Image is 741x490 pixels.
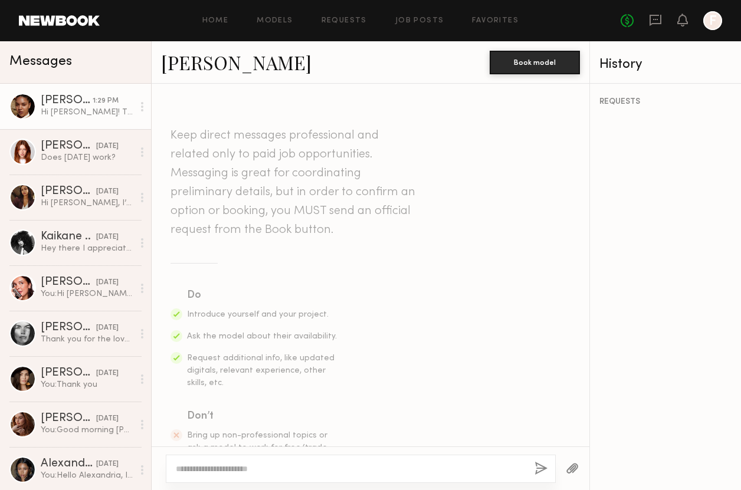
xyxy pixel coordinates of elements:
div: Alexandria R. [41,458,96,470]
a: Job Posts [395,17,444,25]
div: [DATE] [96,186,119,198]
div: 1:29 PM [93,96,119,107]
div: Hey there I appreciate your interest, however I am booked till the 29th already [41,243,133,254]
span: Introduce yourself and your project. [187,311,329,318]
span: Request additional info, like updated digitals, relevant experience, other skills, etc. [187,354,335,387]
span: Messages [9,55,72,68]
div: Thank you for the lovely day!! [41,334,133,345]
div: [PERSON_NAME] [41,413,96,425]
div: History [599,58,732,71]
div: [DATE] [96,141,119,152]
a: F [703,11,722,30]
div: [PERSON_NAME] [41,140,96,152]
a: [PERSON_NAME] [161,50,312,75]
div: [PERSON_NAME] [41,277,96,288]
button: Book model [490,51,580,74]
div: Kaikane .. [41,231,96,243]
div: You: Hello Alexandria, I'm reaching out from Fashion Eureka, we are a formal dress gown company l... [41,470,133,481]
span: Ask the model about their availability. [187,333,337,340]
div: You: Hi [PERSON_NAME], We are contacting you from [GEOGRAPHIC_DATA], located in the [GEOGRAPHIC_D... [41,288,133,300]
div: Do [187,287,338,304]
div: Hi [PERSON_NAME], I’m available on mentioned dates. My day rate is $950 [41,198,133,209]
a: Models [257,17,293,25]
a: Book model [490,57,580,67]
a: Favorites [472,17,519,25]
div: [PERSON_NAME] [41,186,96,198]
div: [DATE] [96,323,119,334]
div: [PERSON_NAME] [41,95,93,107]
div: [DATE] [96,459,119,470]
div: [DATE] [96,232,119,243]
div: You: Thank you [41,379,133,390]
div: [DATE] [96,413,119,425]
span: Bring up non-professional topics or ask a model to work for free/trade. [187,432,329,452]
header: Keep direct messages professional and related only to paid job opportunities. Messaging is great ... [171,126,418,239]
div: [PERSON_NAME] [41,367,96,379]
div: Hi [PERSON_NAME]! Thanks so much for reaching out, unfortunately i’ll be out of town 10/26-11/1 [41,107,133,118]
div: [DATE] [96,277,119,288]
a: Requests [322,17,367,25]
div: Does [DATE] work? [41,152,133,163]
div: [DATE] [96,368,119,379]
div: [PERSON_NAME] [41,322,96,334]
div: Don’t [187,408,338,425]
div: REQUESTS [599,98,732,106]
div: You: Good morning [PERSON_NAME], unfortunately we will no longer be casting models. [PERSON_NAME]... [41,425,133,436]
a: Home [202,17,229,25]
